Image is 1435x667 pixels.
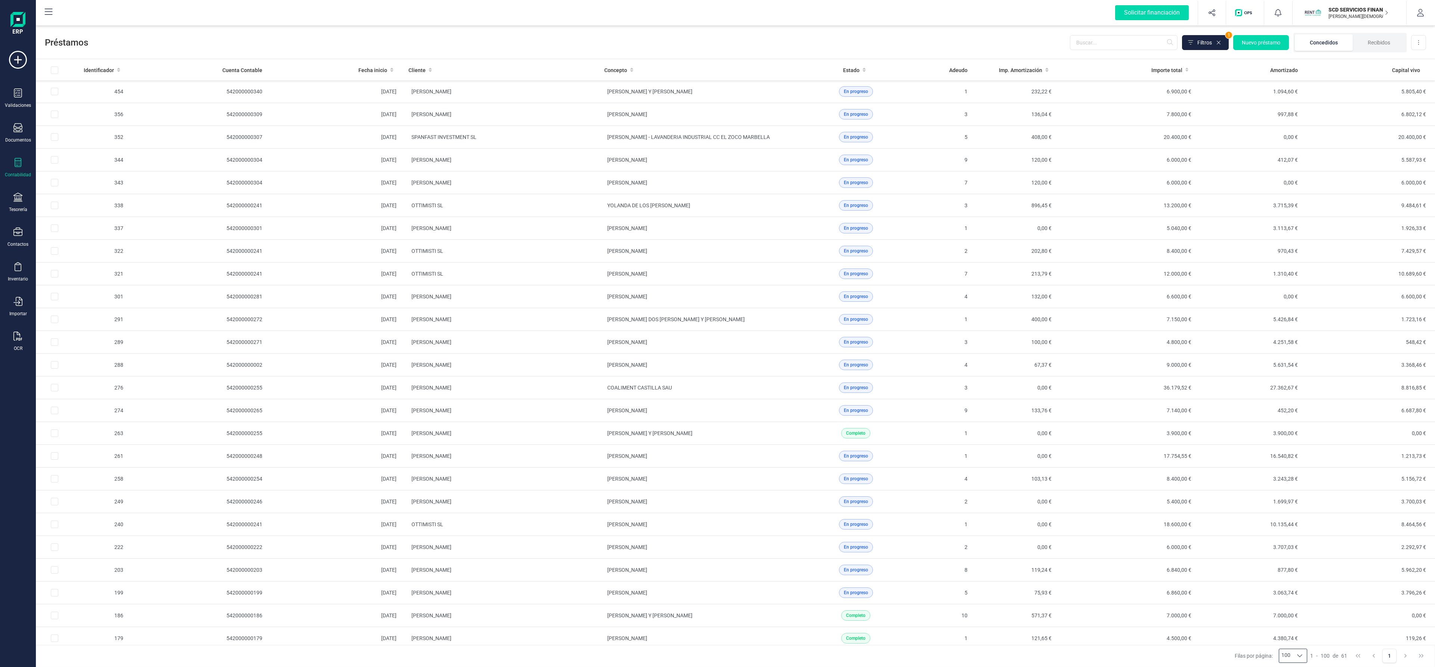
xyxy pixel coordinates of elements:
span: Préstamos [45,37,1070,49]
td: 400,00 € [973,308,1058,331]
td: 4 [917,468,973,490]
td: [DATE] [268,513,402,536]
td: 1 [917,513,973,536]
span: [PERSON_NAME] [411,544,451,550]
td: 274 [73,399,129,422]
td: 412,07 € [1197,149,1303,171]
div: Solicitar financiación [1115,5,1189,20]
div: Row Selected b86e18ea-e19a-4193-af17-caa19dfec754 [51,475,58,483]
span: [PERSON_NAME] [607,111,647,117]
td: 100,00 € [973,331,1058,354]
td: 20.400,00 € [1058,126,1198,149]
td: 4 [917,285,973,308]
li: Concedidos [1295,34,1353,51]
td: 1.723,16 € [1304,308,1435,331]
td: 6.000,00 € [1058,149,1198,171]
td: 6.600,00 € [1304,285,1435,308]
span: [PERSON_NAME] [411,476,451,482]
li: Recibidos [1353,34,1405,51]
td: 542000000281 [129,285,269,308]
span: Filtros [1197,39,1212,46]
span: [PERSON_NAME] [411,362,451,368]
td: [DATE] [268,468,402,490]
td: 276 [73,376,129,399]
td: [DATE] [268,171,402,194]
span: Identificador [84,66,114,74]
span: [PERSON_NAME] [607,499,647,505]
p: [PERSON_NAME][DEMOGRAPHIC_DATA][DEMOGRAPHIC_DATA] [1328,13,1388,19]
button: Solicitar financiación [1106,1,1198,25]
td: 408,00 € [973,126,1058,149]
span: En progreso [844,475,868,482]
div: Row Selected d116ed4e-edbc-4efd-b661-aa6c88680c75 [51,293,58,300]
span: OTTIMISTI SL [411,202,443,208]
span: [PERSON_NAME] [411,316,451,322]
span: [PERSON_NAME] [411,157,451,163]
div: Row Selected 2416a0c2-ca1a-48d1-88cb-f59d111aaf37 [51,338,58,346]
td: 1.310,40 € [1197,263,1303,285]
span: En progreso [844,362,868,368]
div: Row Selected c8ef4d91-b157-42c4-a9b3-efbf97cf29bf [51,407,58,414]
td: 7.150,00 € [1058,308,1198,331]
td: 337 [73,217,129,240]
td: 0,00 € [1197,126,1303,149]
span: En progreso [844,111,868,118]
td: 9 [917,399,973,422]
span: En progreso [844,384,868,391]
td: 2 [917,490,973,513]
td: 5.400,00 € [1058,490,1198,513]
td: 6.000,00 € [1058,536,1198,559]
td: 6.600,00 € [1058,285,1198,308]
span: [PERSON_NAME] [607,453,647,459]
td: 5.587,93 € [1304,149,1435,171]
div: Row Selected 97cfe92b-c6ca-4452-ab59-ff8ebd27c78e [51,429,58,437]
div: Tesorería [9,207,27,212]
button: Logo de OPS [1231,1,1259,25]
span: [PERSON_NAME] [607,271,647,277]
div: Contabilidad [5,172,31,178]
td: 343 [73,171,129,194]
td: 240 [73,513,129,536]
td: 5 [917,126,973,149]
div: Row Selected b73fd567-0add-4b6b-a83d-c3f88576cc5b [51,247,58,255]
p: SCD SERVICIOS FINANCIEROS SL [1328,6,1388,13]
span: Fecha inicio [358,66,387,74]
td: 542000000241 [129,194,269,217]
td: 3 [917,376,973,399]
td: 263 [73,422,129,445]
td: 542000000241 [129,240,269,263]
td: 119,24 € [973,559,1058,581]
td: 133,76 € [973,399,1058,422]
div: Row Selected 5a70ed05-7bd1-43d1-a4e7-b7530739d1f2 [51,384,58,391]
span: En progreso [844,179,868,186]
td: 1 [917,445,973,468]
td: 542000000254 [129,468,269,490]
span: [PERSON_NAME] [411,180,451,186]
td: 322 [73,240,129,263]
span: Concepto [604,66,627,74]
span: En progreso [844,498,868,505]
div: Row Selected d9b5e0b0-05d9-4b1a-b75c-e0bf9d9cd389 [51,498,58,505]
td: 542000000203 [129,559,269,581]
td: 10.135,44 € [1197,513,1303,536]
td: 6.000,00 € [1304,171,1435,194]
td: [DATE] [268,399,402,422]
button: Page 1 [1382,649,1397,663]
td: 321 [73,263,129,285]
span: En progreso [844,544,868,550]
td: 8.816,85 € [1304,376,1435,399]
div: Row Selected 1c661e6b-7e23-4c48-a201-014b06a5e07a [51,316,58,323]
td: 548,42 € [1304,331,1435,354]
td: 12.000,00 € [1058,263,1198,285]
span: [PERSON_NAME] [607,476,647,482]
div: Row Selected 845d60dc-2f42-4128-ad4f-47e6a1a330b8 [51,635,58,642]
td: 0,00 € [1304,422,1435,445]
td: 13.200,00 € [1058,194,1198,217]
td: 9.000,00 € [1058,354,1198,376]
td: 249 [73,490,129,513]
td: [DATE] [268,285,402,308]
td: 288 [73,354,129,376]
td: 7.429,57 € [1304,240,1435,263]
span: [PERSON_NAME] - LAVANDERIA INDUSTRIAL CC EL ZOCO MARBELLA [607,134,770,140]
td: 542000000272 [129,308,269,331]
